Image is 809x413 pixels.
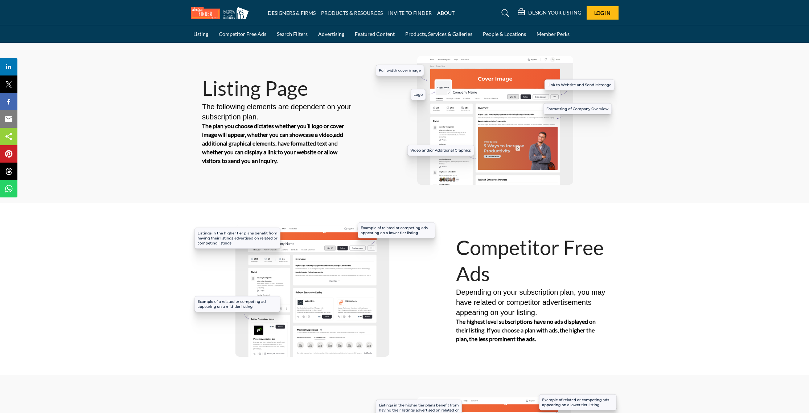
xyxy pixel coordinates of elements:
[268,10,316,16] a: DESIGNERS & FIRMS
[368,56,622,185] img: MediaKitListingPage.svg
[216,25,269,43] a: Competitor Free Ads
[202,75,353,102] h5: Listing Page
[191,7,252,19] img: Site Logo
[191,25,211,43] a: Listing
[321,10,383,16] a: PRODUCTS & RESOURCES
[480,25,529,43] a: People & Locations
[202,122,344,164] b: The plan you choose dictates whether you’ll logo or cover image will appear, whether you can show...
[587,6,619,20] button: Log In
[202,102,353,122] p: The following elements are dependent on your subscription plan.
[518,9,581,17] div: DESIGN YOUR LISTING
[456,318,596,342] b: The highest level subscriptions have no ads displayed on their listing. If you choose a plan with...
[316,25,347,43] a: Advertising
[403,25,475,43] a: Products, Services & Galleries
[456,287,607,318] p: Depending on your subscription plan, you may have related or competitor advertisements appearing ...
[437,10,455,16] a: ABOUT
[187,221,441,357] img: MediaKitCompetitorFreeAdsPage.svg
[494,7,514,19] a: Search
[528,9,581,16] h5: DESIGN YOUR LISTING
[352,25,397,43] a: Featured Content
[594,10,611,16] span: Log In
[274,25,310,43] a: Search Filters
[456,234,607,287] h5: Competitor Free Ads
[388,10,432,16] a: INVITE TO FINDER
[534,25,572,43] a: Member Perks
